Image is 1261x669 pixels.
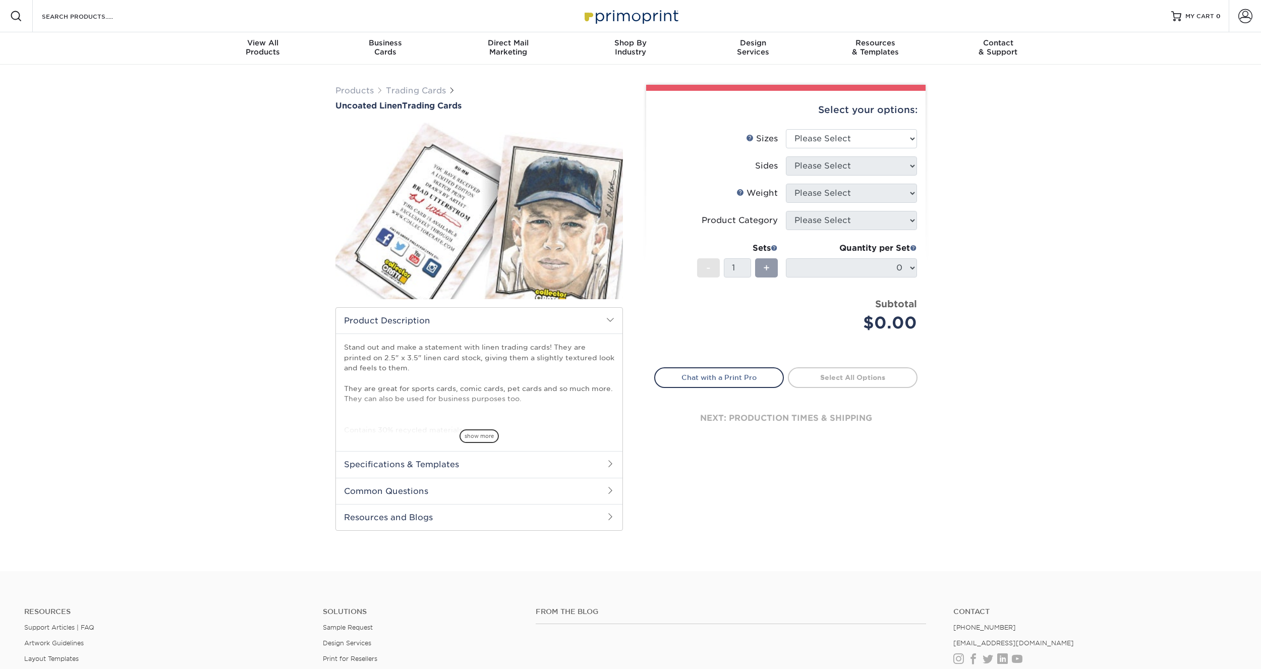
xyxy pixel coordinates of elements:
[654,367,784,387] a: Chat with a Print Pro
[336,451,622,477] h2: Specifications & Templates
[692,38,814,57] div: Services
[763,260,770,275] span: +
[788,367,918,387] a: Select All Options
[335,101,623,110] a: Uncoated LinenTrading Cards
[344,342,614,466] p: Stand out and make a statement with linen trading cards! They are printed on 2.5" x 3.5" linen ca...
[386,86,446,95] a: Trading Cards
[937,32,1059,65] a: Contact& Support
[336,504,622,530] h2: Resources and Blogs
[786,242,917,254] div: Quantity per Set
[706,260,711,275] span: -
[654,91,918,129] div: Select your options:
[692,38,814,47] span: Design
[692,32,814,65] a: DesignServices
[654,388,918,449] div: next: production times & shipping
[580,5,681,27] img: Primoprint
[536,607,926,616] h4: From the Blog
[1216,13,1221,20] span: 0
[460,429,499,443] span: show more
[447,38,569,57] div: Marketing
[323,655,377,662] a: Print for Resellers
[569,38,692,57] div: Industry
[24,655,79,662] a: Layout Templates
[569,32,692,65] a: Shop ByIndustry
[814,32,937,65] a: Resources& Templates
[814,38,937,57] div: & Templates
[324,32,447,65] a: BusinessCards
[323,624,373,631] a: Sample Request
[702,214,778,227] div: Product Category
[746,133,778,145] div: Sizes
[323,607,521,616] h4: Solutions
[447,38,569,47] span: Direct Mail
[937,38,1059,47] span: Contact
[447,32,569,65] a: Direct MailMarketing
[1185,12,1214,21] span: MY CART
[24,639,84,647] a: Artwork Guidelines
[202,38,324,57] div: Products
[202,38,324,47] span: View All
[324,38,447,57] div: Cards
[323,639,371,647] a: Design Services
[335,101,402,110] span: Uncoated Linen
[814,38,937,47] span: Resources
[335,86,374,95] a: Products
[875,298,917,309] strong: Subtotal
[793,311,917,335] div: $0.00
[937,38,1059,57] div: & Support
[569,38,692,47] span: Shop By
[336,478,622,504] h2: Common Questions
[41,10,139,22] input: SEARCH PRODUCTS.....
[335,111,623,310] img: Uncoated Linen 01
[755,160,778,172] div: Sides
[336,308,622,333] h2: Product Description
[697,242,778,254] div: Sets
[736,187,778,199] div: Weight
[953,624,1016,631] a: [PHONE_NUMBER]
[24,607,308,616] h4: Resources
[24,624,94,631] a: Support Articles | FAQ
[335,101,623,110] h1: Trading Cards
[953,639,1074,647] a: [EMAIL_ADDRESS][DOMAIN_NAME]
[953,607,1237,616] a: Contact
[324,38,447,47] span: Business
[202,32,324,65] a: View AllProducts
